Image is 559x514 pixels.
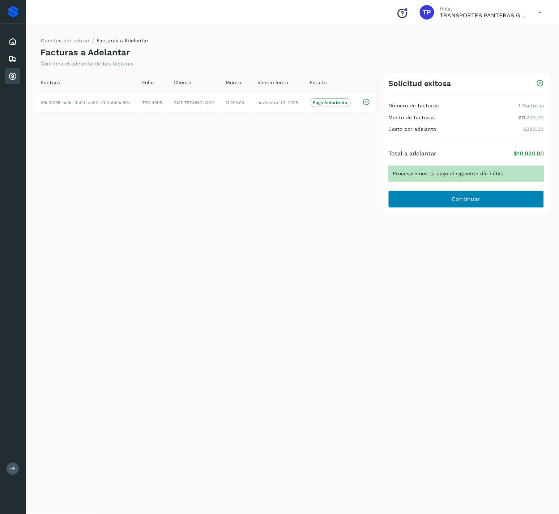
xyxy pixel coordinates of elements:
td: TPG 4395 [136,92,168,113]
span: Vencimiento [257,79,288,86]
h4: Número de facturas [388,103,439,109]
h4: Costo por adelanto [388,126,436,132]
p: $280.00 [524,126,544,132]
div: Procesaremos tu pago al siguiente día hábil. [388,166,544,182]
h4: Monto de facturas [388,115,435,121]
span: Monto [226,79,242,86]
span: Facturas a Adelantar [97,38,149,43]
nav: breadcrumb [40,37,149,47]
p: TRANSPORTES PANTERAS GAPO S.A. DE C.V. [440,12,527,19]
h4: Total a adelantar [388,150,436,157]
button: Continuar [388,190,544,208]
div: Embarques [5,51,20,67]
p: $11,200.00 [519,115,544,121]
a: Cuentas por cobrar [41,38,90,43]
h4: Facturas a Adelantar [40,47,130,58]
span: Estado [310,79,327,86]
span: noviembre 01, 2025 [257,100,298,105]
span: Folio [142,79,154,86]
span: Cliente [174,79,191,86]
div: Inicio [5,34,20,50]
td: 66c91335-ea9c-4a0d-be92-43f4cb9ec59e [35,92,136,113]
p: Hola, [440,6,527,12]
div: Cuentas por cobrar [5,68,20,84]
span: Continuar [452,195,481,203]
p: Confirma el adelanto de tus facturas [40,61,133,67]
h3: Solicitud exitosa [388,79,451,88]
p: $10,920.00 [514,150,544,157]
span: 11,200.00 [226,100,244,105]
span: Factura [41,79,60,86]
td: DMT TECHNOLOGY [168,92,220,113]
p: Pago Autorizado [313,100,347,105]
p: 1 Facturas [519,103,544,109]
